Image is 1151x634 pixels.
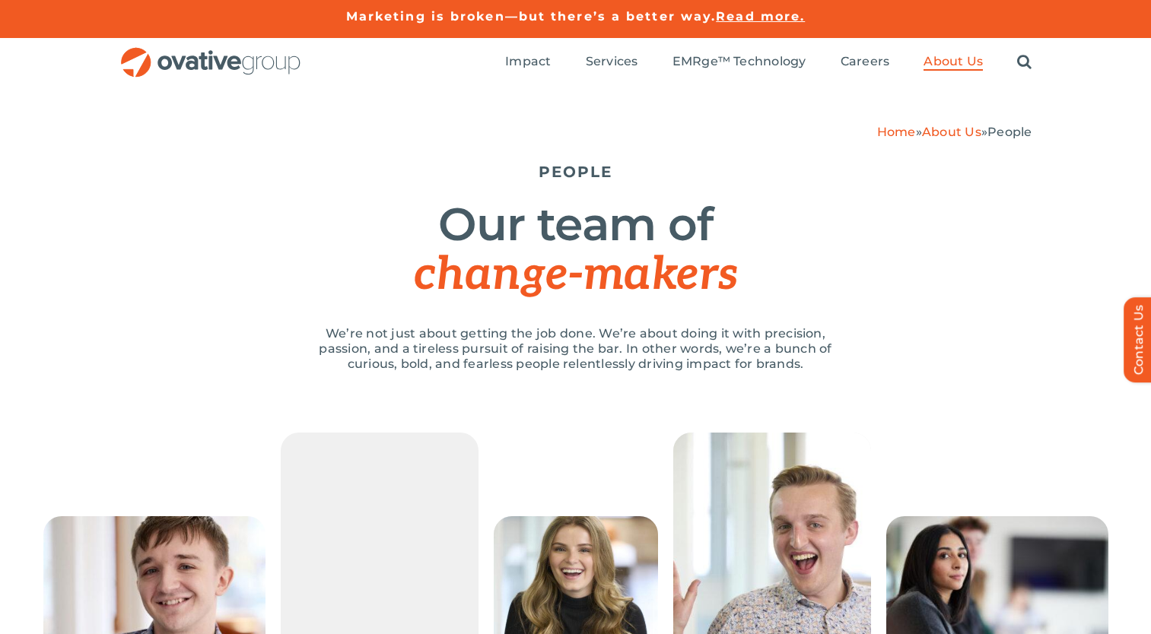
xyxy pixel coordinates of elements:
[505,54,551,69] span: Impact
[119,163,1032,181] h5: PEOPLE
[877,125,1032,139] span: » »
[414,248,736,303] span: change-makers
[346,9,717,24] a: Marketing is broken—but there’s a better way.
[119,200,1032,300] h1: Our team of
[922,125,981,139] a: About Us
[302,326,850,372] p: We’re not just about getting the job done. We’re about doing it with precision, passion, and a ti...
[924,54,983,69] span: About Us
[672,54,806,69] span: EMRge™ Technology
[586,54,638,69] span: Services
[586,54,638,71] a: Services
[505,38,1032,87] nav: Menu
[924,54,983,71] a: About Us
[841,54,890,71] a: Careers
[505,54,551,71] a: Impact
[1017,54,1032,71] a: Search
[672,54,806,71] a: EMRge™ Technology
[841,54,890,69] span: Careers
[119,46,302,60] a: OG_Full_horizontal_RGB
[987,125,1032,139] span: People
[716,9,805,24] a: Read more.
[877,125,916,139] a: Home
